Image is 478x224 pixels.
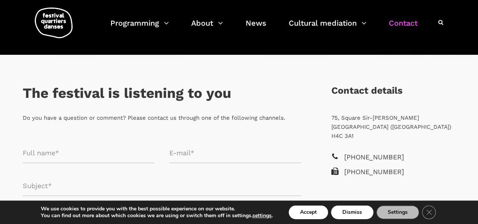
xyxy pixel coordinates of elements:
[331,124,451,139] font: [GEOGRAPHIC_DATA] ([GEOGRAPHIC_DATA]) H4C 3A1
[35,8,73,38] img: logo-fqd-med
[289,19,357,28] font: Cultural mediation
[331,85,402,96] font: Contact details
[23,143,154,163] input: Full name*
[344,168,404,176] font: [PHONE_NUMBER]
[376,205,419,219] button: Settings
[246,19,266,28] font: News
[252,212,272,219] font: settings
[23,85,231,101] font: The festival is listening to you
[169,143,301,163] input: E-mail*
[389,17,418,39] a: Contact
[388,209,408,216] font: Settings
[331,114,419,121] font: 75, Square Sir-[PERSON_NAME]
[422,205,436,219] button: Close GDPR Cookie Banner
[23,176,301,196] input: Subject*
[110,19,159,28] font: Programming
[331,205,373,219] button: Dismiss
[342,209,362,216] font: Dismiss
[191,17,223,39] a: About
[41,205,235,212] font: We use cookies to provide you with the best possible experience on our website.
[246,17,266,39] a: News
[289,205,328,219] button: Accept
[110,17,169,39] a: Programming
[389,19,418,28] font: Contact
[289,17,367,39] a: Cultural mediation
[272,212,273,219] font: .
[300,209,317,216] font: Accept
[252,212,272,219] button: settings
[41,212,252,219] font: You can find out more about which cookies we are using or switch them off in settings.
[344,153,404,161] font: [PHONE_NUMBER]
[23,114,285,121] font: Do you have a question or comment? Please contact us through one of the following channels.
[191,19,213,28] font: About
